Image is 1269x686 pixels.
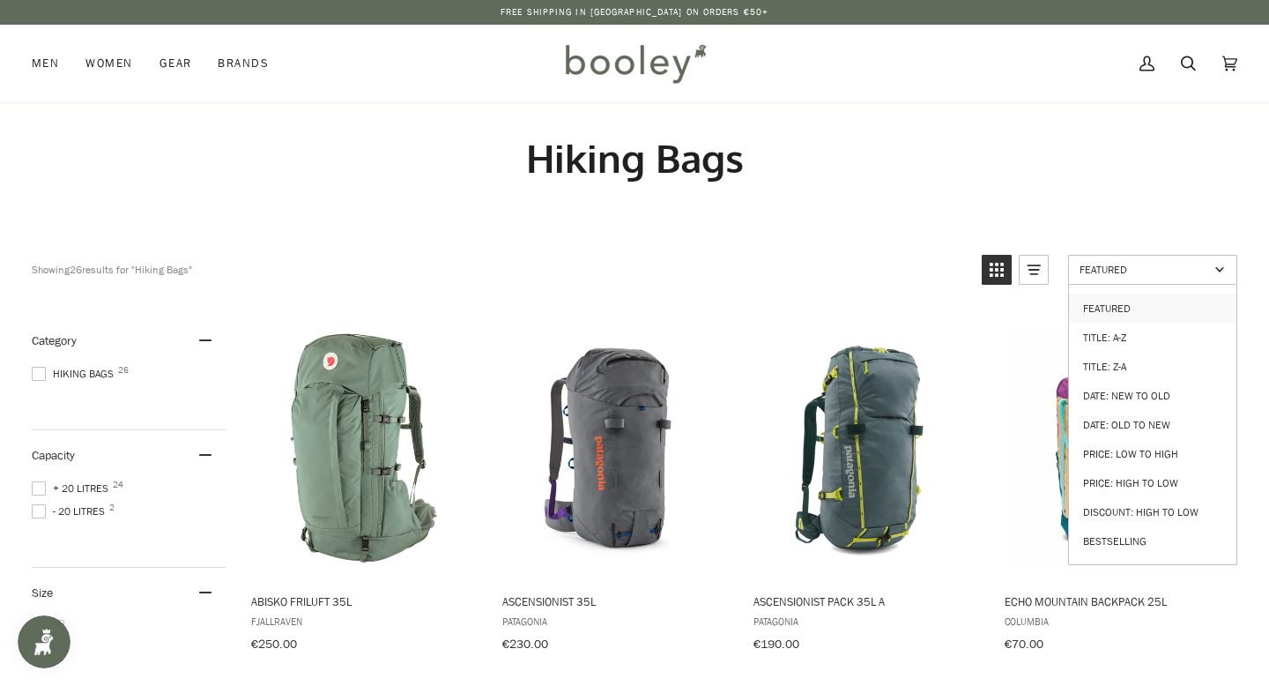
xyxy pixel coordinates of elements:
span: Size [32,585,53,601]
a: Men [32,25,72,102]
span: 24 [113,481,123,489]
a: View list mode [1019,255,1049,285]
span: + 20 Litres [32,481,114,496]
span: Columbia [1005,614,1230,629]
a: Price: High to Low [1069,468,1236,497]
p: Free Shipping in [GEOGRAPHIC_DATA] on Orders €50+ [501,5,768,19]
span: Capacity [32,447,75,464]
h1: Hiking Bags [32,134,1237,183]
b: 26 [70,262,82,277]
span: Ascensionist 35L [502,593,728,609]
span: €250.00 [251,636,297,652]
span: Featured [1080,262,1209,277]
a: Date: Old to New [1069,410,1236,439]
span: €190.00 [753,636,799,652]
span: Brands [218,55,269,72]
a: Women [72,25,145,102]
div: Showing results for "Hiking Bags" [32,255,968,285]
span: Hiking Bags [32,366,119,382]
a: Brands [204,25,282,102]
span: €230.00 [502,636,548,652]
a: Abisko Friluft 35L [249,316,479,658]
img: Patagonia Ascensionist 35L Noble Grey - Booley Galway [500,332,731,563]
a: Featured [1069,294,1236,323]
span: Patagonia [502,614,728,629]
a: Date: New to Old [1069,381,1236,410]
img: Fjallraven Abisko Friluft 35L Patina Green - Booley Galway [249,332,479,563]
img: Booley [558,38,712,89]
span: Category [32,332,77,349]
a: Title: Z-A [1069,352,1236,381]
span: 2 [109,503,115,512]
span: Echo Mountain Backpack 25L [1005,593,1230,609]
span: Patagonia [753,614,979,629]
a: Echo Mountain Backpack 25L [1002,316,1233,658]
span: Men [32,55,59,72]
span: Women [85,55,132,72]
span: Fjallraven [251,614,477,629]
span: Gear [160,55,192,72]
img: Patagonia Ascensionist Pack 35L Nouveau Green - Booley Galway [751,332,982,563]
a: View grid mode [982,255,1012,285]
ul: Sort options [1068,285,1237,565]
span: 26 [118,366,129,375]
span: Abisko Friluft 35L [251,593,477,609]
a: Ascensionist 35L [500,316,731,658]
span: €70.00 [1005,636,1043,652]
a: Bestselling [1069,526,1236,556]
span: Ascensionist Pack 35L A [753,593,979,609]
img: Columbia Echo Mountain Backpack 25LRazzle / River Blue / Sand Dune - Booley Galway [1002,332,1233,563]
a: Title: A-Z [1069,323,1236,352]
iframe: Button to open loyalty program pop-up [18,615,70,668]
a: Ascensionist Pack 35L A [751,316,982,658]
a: Gear [146,25,205,102]
a: Price: Low to High [1069,439,1236,468]
a: Sort options [1068,255,1237,285]
a: Discount: High to Low [1069,497,1236,526]
span: - 20 Litres [32,503,110,519]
